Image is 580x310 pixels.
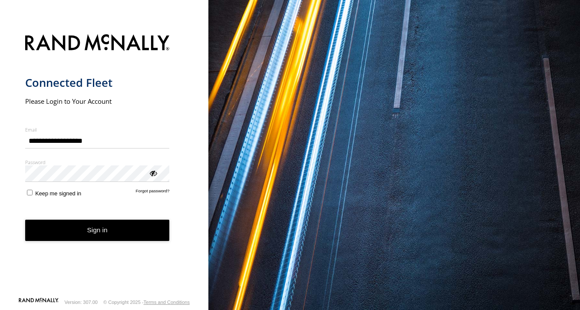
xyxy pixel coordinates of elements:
label: Email [25,126,170,133]
input: Keep me signed in [27,190,33,195]
label: Password [25,159,170,165]
h1: Connected Fleet [25,76,170,90]
div: Version: 307.00 [65,300,98,305]
div: ViewPassword [148,168,157,177]
form: main [25,29,184,297]
h2: Please Login to Your Account [25,97,170,106]
button: Sign in [25,220,170,241]
div: © Copyright 2025 - [103,300,190,305]
span: Keep me signed in [35,190,81,197]
a: Terms and Conditions [144,300,190,305]
img: Rand McNally [25,33,170,55]
a: Forgot password? [136,188,170,197]
a: Visit our Website [19,298,59,307]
